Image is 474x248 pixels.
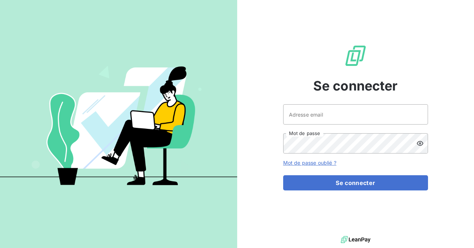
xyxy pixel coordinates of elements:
[341,234,370,245] img: logo
[283,104,428,125] input: placeholder
[344,44,367,67] img: Logo LeanPay
[283,175,428,190] button: Se connecter
[313,76,398,96] span: Se connecter
[283,160,336,166] a: Mot de passe oublié ?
